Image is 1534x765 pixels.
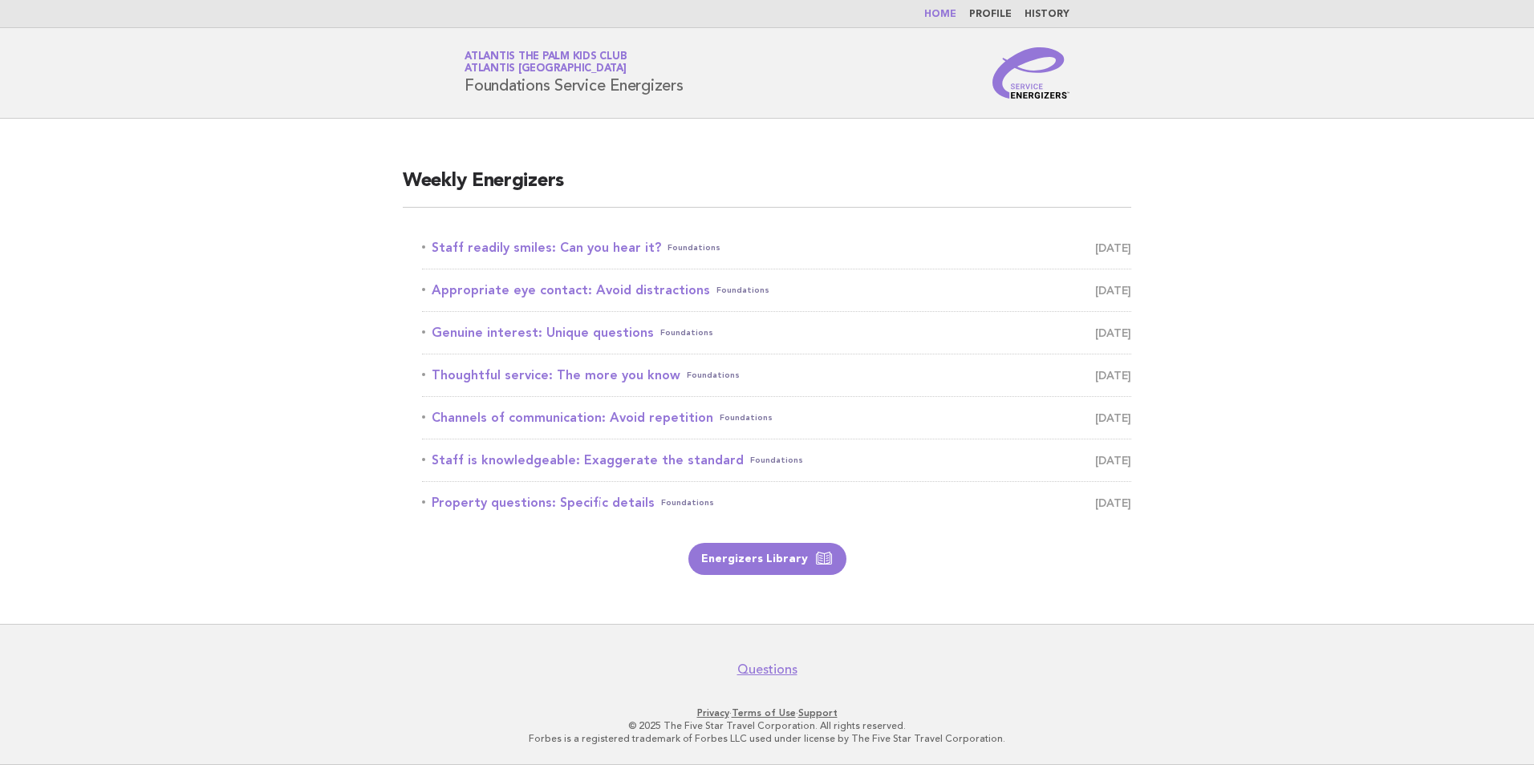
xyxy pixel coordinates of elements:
span: Foundations [668,237,720,259]
img: Service Energizers [992,47,1069,99]
span: Atlantis [GEOGRAPHIC_DATA] [465,64,627,75]
span: Foundations [720,407,773,429]
a: Thoughtful service: The more you knowFoundations [DATE] [422,364,1131,387]
span: Foundations [660,322,713,344]
a: Home [924,10,956,19]
p: · · [276,706,1258,719]
a: Staff is knowledgeable: Exaggerate the standardFoundations [DATE] [422,449,1131,472]
a: Terms of Use [732,707,796,718]
h2: Weekly Energizers [403,168,1131,208]
a: Genuine interest: Unique questionsFoundations [DATE] [422,322,1131,344]
a: Appropriate eye contact: Avoid distractionsFoundations [DATE] [422,279,1131,302]
p: © 2025 The Five Star Travel Corporation. All rights reserved. [276,719,1258,732]
a: Channels of communication: Avoid repetitionFoundations [DATE] [422,407,1131,429]
a: Profile [969,10,1012,19]
a: Energizers Library [688,543,846,575]
h1: Foundations Service Energizers [465,52,684,94]
span: [DATE] [1095,449,1131,472]
span: Foundations [687,364,740,387]
span: [DATE] [1095,279,1131,302]
span: [DATE] [1095,364,1131,387]
span: [DATE] [1095,492,1131,514]
span: [DATE] [1095,237,1131,259]
a: Privacy [697,707,729,718]
a: Property questions: Specific detailsFoundations [DATE] [422,492,1131,514]
a: Atlantis The Palm Kids ClubAtlantis [GEOGRAPHIC_DATA] [465,51,627,74]
span: [DATE] [1095,322,1131,344]
a: Support [798,707,838,718]
span: [DATE] [1095,407,1131,429]
span: Foundations [661,492,714,514]
a: History [1025,10,1069,19]
p: Forbes is a registered trademark of Forbes LLC used under license by The Five Star Travel Corpora... [276,732,1258,745]
a: Questions [737,662,797,678]
span: Foundations [750,449,803,472]
span: Foundations [716,279,769,302]
a: Staff readily smiles: Can you hear it?Foundations [DATE] [422,237,1131,259]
